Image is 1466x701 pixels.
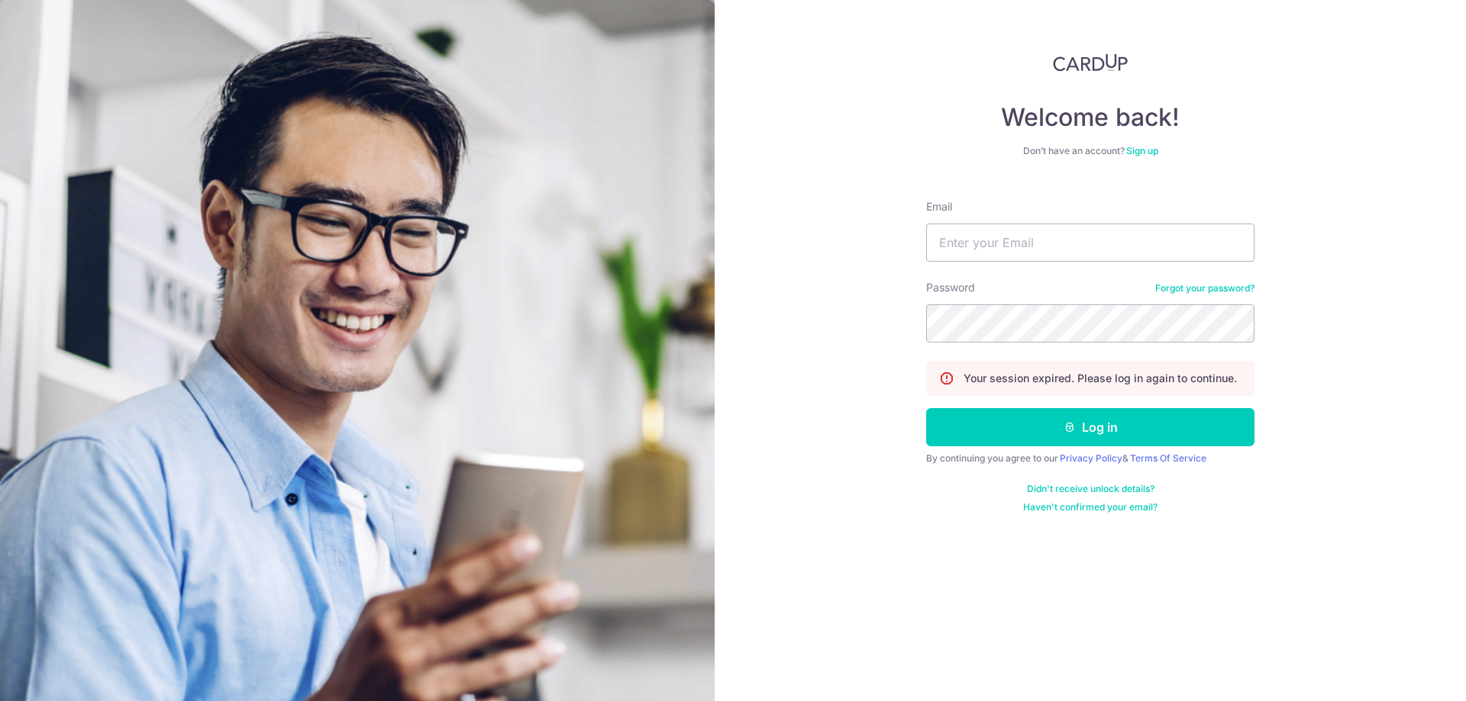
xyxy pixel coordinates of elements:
[926,280,975,295] label: Password
[926,145,1254,157] div: Don’t have an account?
[926,408,1254,446] button: Log in
[926,223,1254,262] input: Enter your Email
[1155,282,1254,294] a: Forgot your password?
[926,199,952,214] label: Email
[1027,483,1154,495] a: Didn't receive unlock details?
[926,452,1254,465] div: By continuing you agree to our &
[1053,53,1128,72] img: CardUp Logo
[964,371,1237,386] p: Your session expired. Please log in again to continue.
[1060,452,1122,464] a: Privacy Policy
[1023,501,1158,513] a: Haven't confirmed your email?
[1130,452,1206,464] a: Terms Of Service
[1126,145,1158,156] a: Sign up
[926,102,1254,133] h4: Welcome back!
